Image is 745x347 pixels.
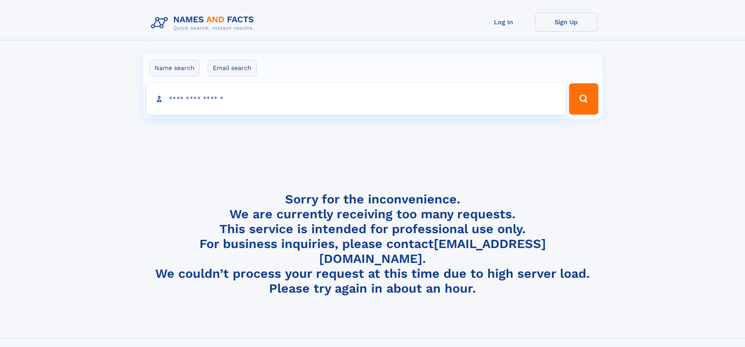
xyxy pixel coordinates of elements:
[472,13,535,32] a: Log In
[147,83,566,115] input: search input
[319,236,546,266] a: [EMAIL_ADDRESS][DOMAIN_NAME]
[148,13,260,34] img: Logo Names and Facts
[535,13,598,32] a: Sign Up
[208,60,257,76] label: Email search
[148,192,598,296] h4: Sorry for the inconvenience. We are currently receiving too many requests. This service is intend...
[149,60,199,76] label: Name search
[569,83,598,115] button: Search Button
